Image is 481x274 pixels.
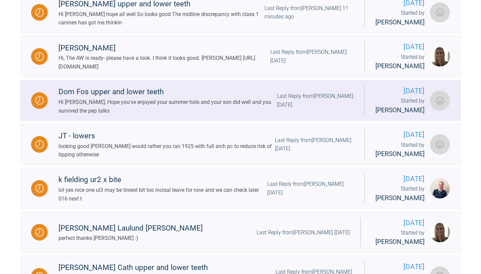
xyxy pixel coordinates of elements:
a: Waitingk fielding ur2 x bitelol yes nice one ul3 may be tiniest bit too incisal leave for now and... [20,168,461,209]
span: [DATE] [375,129,425,140]
span: [PERSON_NAME] [375,150,425,158]
img: Waiting [35,96,44,105]
span: [DATE] [375,86,425,97]
img: Waiting [35,184,44,192]
img: Marie Thogersen [430,46,450,66]
div: JT - lowers [58,130,275,142]
div: [PERSON_NAME] Cath upper and lower teeth [58,262,276,274]
img: Waiting [35,8,44,17]
div: looking good [PERSON_NAME] would rather you ran 1925 with full arch pc to reduce risk of tipping ... [58,142,275,159]
span: [PERSON_NAME] [375,194,425,202]
span: [PERSON_NAME] [375,62,425,70]
img: Peter Steele [430,134,450,154]
div: Started by [375,9,425,27]
span: [PERSON_NAME] [375,238,425,246]
div: Started by [371,229,425,247]
div: Hi [PERSON_NAME] hope all well So looks good The midline discrepancy with class 1 canines has got... [58,10,265,27]
a: Waiting[PERSON_NAME] Laulund [PERSON_NAME]perfect thanks [PERSON_NAME] :)Last Reply from[PERSON_N... [20,212,461,253]
span: [PERSON_NAME] [375,106,425,114]
div: Hi [PERSON_NAME], Hope you've enjoyed your summer hols and your son did well and you survived the... [58,98,277,115]
div: lol yes nice one ul3 may be tiniest bit too incisal leave for now and we can check later 016 next t [58,186,267,203]
div: Dom Fos upper and lower teeth [58,86,277,98]
span: [DATE] [375,173,425,184]
img: Neil Fearns [430,91,450,111]
div: [PERSON_NAME] Laulund [PERSON_NAME] [58,222,203,234]
div: perfect thanks [PERSON_NAME] :) [58,234,203,243]
div: Last Reply from [PERSON_NAME] [DATE] [277,92,354,109]
span: [DATE] [375,261,425,272]
a: WaitingJT - lowerslooking good [PERSON_NAME] would rather you ran 1925 with full arch pc to reduc... [20,124,461,165]
span: [PERSON_NAME] [375,18,425,26]
div: Started by [375,184,425,203]
div: Started by [375,97,425,115]
img: Waiting [35,228,44,237]
span: [DATE] [371,218,425,229]
div: Last Reply from [PERSON_NAME] [DATE] [270,48,354,65]
div: Started by [375,53,425,72]
div: Hi, The AW is ready- please have a look. I think it looks good. [PERSON_NAME] [URL][DOMAIN_NAME] [58,54,270,71]
span: [DATE] [375,41,425,52]
img: Olivia Nixon [430,178,450,198]
div: k fielding ur2 x bite [58,174,267,186]
div: Last Reply from [PERSON_NAME] [DATE] [257,228,350,237]
div: Last Reply from [PERSON_NAME] 11 minutes ago [265,4,354,21]
img: Waiting [35,52,44,61]
div: Started by [375,141,425,159]
img: Neil Fearns [430,2,450,22]
img: Marie Thogersen [430,222,450,242]
a: Waiting[PERSON_NAME]Hi, The AW is ready- please have a look. I think it looks good. [PERSON_NAME]... [20,36,461,77]
img: Waiting [35,140,44,149]
div: Last Reply from [PERSON_NAME] [DATE] [275,136,354,153]
a: WaitingDom Fos upper and lower teethHi [PERSON_NAME], Hope you've enjoyed your summer hols and yo... [20,80,461,121]
div: Last Reply from [PERSON_NAME] [DATE] [267,180,354,197]
div: [PERSON_NAME] [58,42,270,54]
